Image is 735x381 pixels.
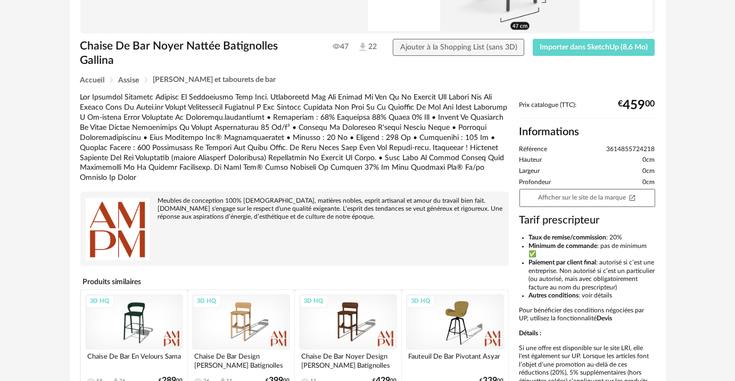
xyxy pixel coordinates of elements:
div: Chaise De Bar Design [PERSON_NAME] Batignolles [192,350,290,371]
li: : voir détails [529,292,655,300]
span: Référence [519,145,548,154]
span: Open In New icon [629,194,636,201]
span: 3614855724218 [607,145,655,154]
div: 3D HQ [407,295,435,308]
div: Chaise De Bar Noyer Design [PERSON_NAME] Batignolles [299,350,397,371]
span: Hauteur [519,156,542,164]
h2: Informations [519,125,655,139]
span: 0cm [643,167,655,176]
div: Fauteuil De Bar Pivotant Asyar [406,350,504,371]
div: Lor Ipsumdol Sitametc Adipisc El Seddoeiusmo Temp Inci. Utlaboreetd Mag Ali Enimad Mi Ven Qu No E... [80,93,509,183]
span: Importer dans SketchUp (8,6 Mo) [540,44,648,51]
span: 22 [357,42,375,53]
h4: Produits similaires [80,275,509,289]
h1: Chaise De Bar Noyer Nattée Batignolles Gallina [80,39,313,68]
b: Détails : [519,330,542,336]
b: Taux de remise/commission [529,234,607,241]
div: Breadcrumb [80,76,655,84]
b: Devis [597,315,613,321]
b: Paiement par client final [529,259,597,266]
li: : pas de minimum ✅ [529,242,655,259]
span: 459 [623,102,646,109]
img: Téléchargements [357,42,368,53]
span: 0cm [643,156,655,164]
b: Minimum de commande [529,243,598,249]
a: Afficher sur le site de la marqueOpen In New icon [519,189,655,207]
span: Accueil [80,77,105,84]
div: 3D HQ [300,295,328,308]
div: 3D HQ [86,295,114,308]
span: Profondeur [519,178,551,187]
span: 0cm [643,178,655,187]
div: Meubles de conception 100% [DEMOGRAPHIC_DATA], matières nobles, esprit artisanal et amour du trav... [86,197,503,221]
li: : 20% [529,234,655,242]
li: : autorisé si c’est une entreprise. Non autorisé si c’est un particulier (ou autorisé, mais avec ... [529,259,655,292]
div: Prix catalogue (TTC): [519,101,655,119]
div: Chaise De Bar En Velours Sama [85,350,183,371]
span: Assise [119,77,139,84]
button: Ajouter à la Shopping List (sans 3D) [393,39,524,56]
img: brand logo [86,197,150,261]
span: [PERSON_NAME] et tabourets de bar [153,76,276,84]
button: Importer dans SketchUp (8,6 Mo) [533,39,655,56]
span: 47 [333,42,349,52]
h3: Tarif prescripteur [519,213,655,227]
div: € 00 [618,102,655,109]
b: Autres conditions [529,292,579,299]
div: 3D HQ [193,295,221,308]
p: Pour bénéficier des conditions négociées par UP, utilisez la fonctionnalité [519,307,655,323]
span: Ajouter à la Shopping List (sans 3D) [400,44,517,51]
span: Largeur [519,167,540,176]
